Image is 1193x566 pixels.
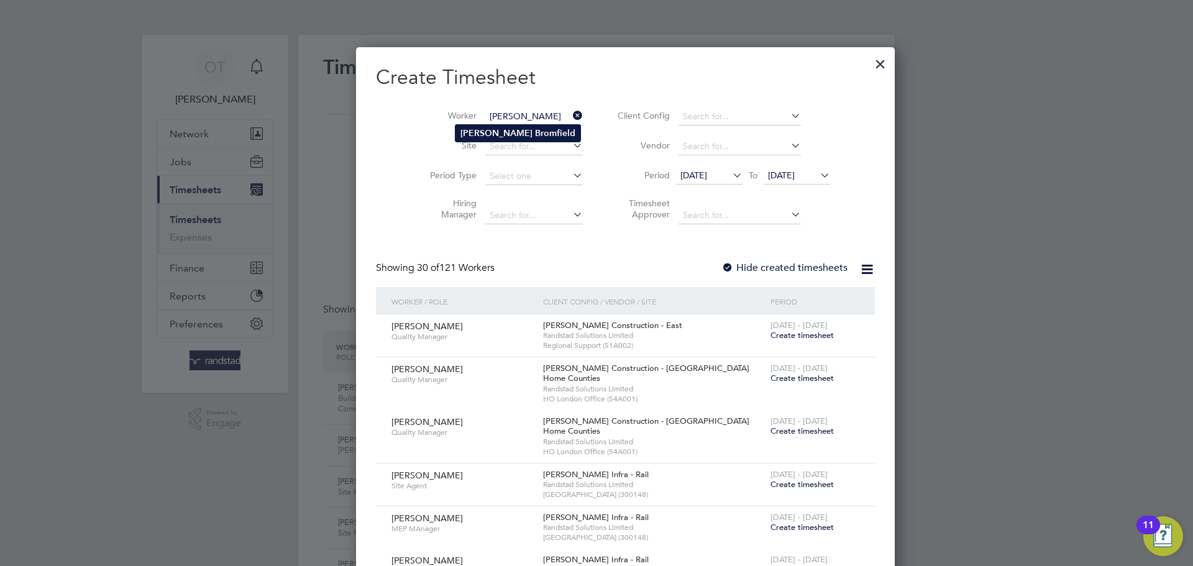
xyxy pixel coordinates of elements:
span: Create timesheet [770,373,834,383]
span: Create timesheet [770,522,834,532]
input: Select one [485,168,583,185]
span: To [745,167,761,183]
input: Search for... [679,138,801,155]
span: [DATE] - [DATE] [770,554,828,565]
span: [PERSON_NAME] [391,470,463,481]
span: Quality Manager [391,332,534,342]
label: Period [614,170,670,181]
span: Create timesheet [770,426,834,436]
div: Showing [376,262,497,275]
h2: Create Timesheet [376,65,875,91]
span: Randstad Solutions Limited [543,437,764,447]
input: Search for... [485,138,583,155]
span: [PERSON_NAME] [391,363,463,375]
span: Randstad Solutions Limited [543,331,764,340]
span: Quality Manager [391,375,534,385]
button: Open Resource Center, 11 new notifications [1143,516,1183,556]
span: HO London Office (54A001) [543,447,764,457]
span: [PERSON_NAME] Infra - Rail [543,554,649,565]
span: [DATE] - [DATE] [770,469,828,480]
span: Regional Support (51A002) [543,340,764,350]
input: Search for... [679,207,801,224]
span: Randstad Solutions Limited [543,523,764,532]
span: [PERSON_NAME] Construction - [GEOGRAPHIC_DATA] Home Counties [543,416,749,437]
span: [DATE] [680,170,707,181]
span: Randstad Solutions Limited [543,480,764,490]
span: 30 of [417,262,439,274]
label: Hiring Manager [421,198,477,220]
span: [PERSON_NAME] [391,416,463,427]
span: Site Agent [391,481,534,491]
div: Client Config / Vendor / Site [540,287,767,316]
span: HO London Office (54A001) [543,394,764,404]
label: Client Config [614,110,670,121]
span: [PERSON_NAME] Infra - Rail [543,512,649,523]
span: MEP MAnager [391,524,534,534]
span: [PERSON_NAME] [391,555,463,566]
span: Quality Manager [391,427,534,437]
label: Hide created timesheets [721,262,848,274]
span: 121 Workers [417,262,495,274]
span: [PERSON_NAME] Construction - East [543,320,682,331]
label: Site [421,140,477,151]
label: Period Type [421,170,477,181]
b: Bromfield [535,128,575,139]
span: [PERSON_NAME] [391,321,463,332]
div: Worker / Role [388,287,540,316]
span: [GEOGRAPHIC_DATA] (300148) [543,490,764,500]
span: Create timesheet [770,330,834,340]
input: Search for... [485,207,583,224]
input: Search for... [679,108,801,126]
label: Worker [421,110,477,121]
span: [DATE] - [DATE] [770,512,828,523]
span: [DATE] - [DATE] [770,363,828,373]
span: [DATE] - [DATE] [770,320,828,331]
input: Search for... [485,108,583,126]
label: Timesheet Approver [614,198,670,220]
div: 11 [1143,525,1154,541]
span: Create timesheet [770,479,834,490]
span: [PERSON_NAME] Infra - Rail [543,469,649,480]
span: [DATE] [768,170,795,181]
label: Vendor [614,140,670,151]
span: [PERSON_NAME] [391,513,463,524]
b: [PERSON_NAME] [460,128,533,139]
span: [PERSON_NAME] Construction - [GEOGRAPHIC_DATA] Home Counties [543,363,749,384]
span: Randstad Solutions Limited [543,384,764,394]
div: Period [767,287,862,316]
span: [GEOGRAPHIC_DATA] (300148) [543,532,764,542]
span: [DATE] - [DATE] [770,416,828,426]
